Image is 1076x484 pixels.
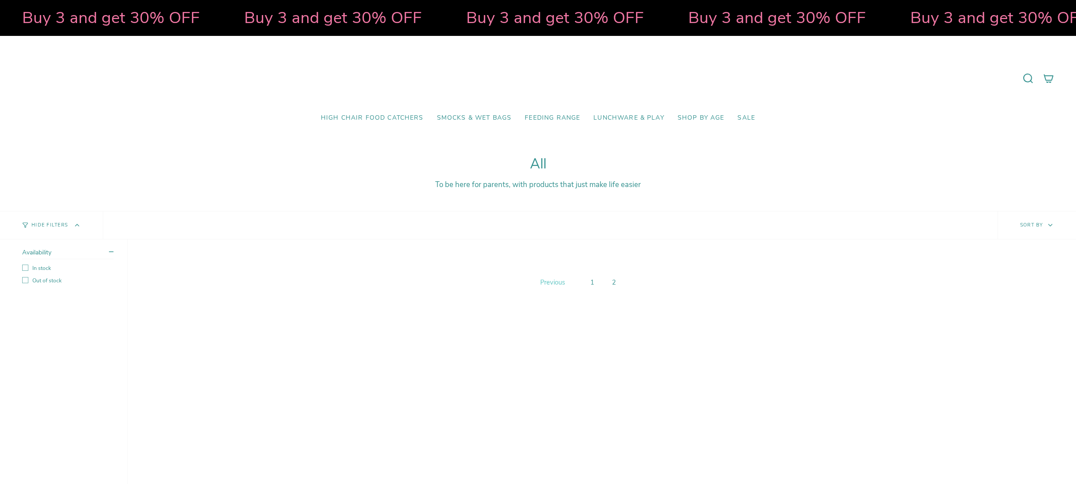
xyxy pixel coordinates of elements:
span: Feeding Range [525,114,580,122]
a: 2 [608,276,620,289]
a: SALE [731,108,762,129]
span: Smocks & Wet Bags [437,114,512,122]
a: Lunchware & Play [587,108,671,129]
summary: Availability [22,248,113,259]
label: In stock [22,265,113,272]
a: Previous [538,276,567,289]
span: To be here for parents, with products that just make life easier [435,180,641,190]
span: Availability [22,248,51,257]
span: Hide Filters [31,223,68,228]
strong: Buy 3 and get 30% OFF [686,7,864,29]
span: SALE [737,114,755,122]
button: Sort by [998,211,1076,239]
span: Lunchware & Play [593,114,664,122]
a: High Chair Food Catchers [314,108,430,129]
a: 1 [587,276,598,289]
span: High Chair Food Catchers [321,114,424,122]
strong: Buy 3 and get 30% OFF [20,7,198,29]
a: Mumma’s Little Helpers [462,49,615,108]
a: Shop by Age [671,108,731,129]
a: Smocks & Wet Bags [430,108,519,129]
span: Sort by [1020,222,1043,228]
strong: Buy 3 and get 30% OFF [242,7,420,29]
span: Previous [540,278,565,287]
span: Shop by Age [678,114,725,122]
strong: Buy 3 and get 30% OFF [464,7,642,29]
h1: All [22,156,1054,172]
a: Feeding Range [518,108,587,129]
label: Out of stock [22,277,113,284]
